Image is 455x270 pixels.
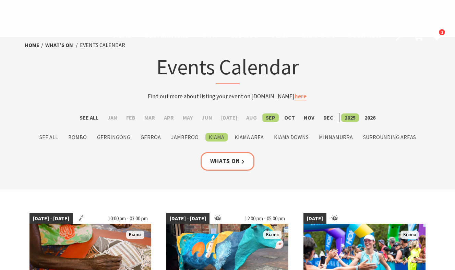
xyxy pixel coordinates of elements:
label: Bombo [65,133,90,142]
label: Jamberoo [168,133,202,142]
a: Whats On [201,152,255,170]
label: Aug [243,113,260,122]
span: 12:00 pm - 05:00 pm [241,213,288,224]
label: Feb [123,113,139,122]
label: Surrounding Areas [360,133,419,142]
label: 2025 [341,113,359,122]
a: 1 [431,30,442,40]
label: 2026 [361,113,379,122]
label: Kiama [205,133,228,142]
label: See All [36,133,61,142]
label: Kiama Downs [271,133,312,142]
span: [DATE] - [DATE] [166,213,209,224]
label: Jan [104,113,121,122]
label: Sep [262,113,279,122]
label: Dec [320,113,337,122]
label: May [179,113,196,122]
label: [DATE] [218,113,241,122]
p: Find out more about listing your event on [DOMAIN_NAME] . [93,92,362,101]
label: See All [76,113,102,122]
label: Minnamurra [315,133,356,142]
label: Gerroa [137,133,164,142]
span: Kiama [263,231,282,239]
span: See & Do [231,31,258,39]
span: Book now [348,31,381,39]
span: Kiama [126,231,144,239]
span: 1 [439,29,445,36]
a: here [295,93,307,100]
label: Jun [198,113,216,122]
label: Apr [160,113,177,122]
nav: Main Menu [107,30,388,41]
span: Home [114,31,131,39]
span: Destinations [145,31,189,39]
label: Kiama Area [231,133,267,142]
span: Kiama [400,231,419,239]
span: [DATE] - [DATE] [29,213,73,224]
span: Plan [272,31,288,39]
span: [DATE] [303,213,326,224]
label: Oct [281,113,298,122]
span: Stay [203,31,218,39]
span: 10:00 am - 03:00 pm [105,213,151,224]
label: Nov [300,113,318,122]
span: What’s On [301,31,335,39]
label: Mar [141,113,158,122]
label: Gerringong [94,133,134,142]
